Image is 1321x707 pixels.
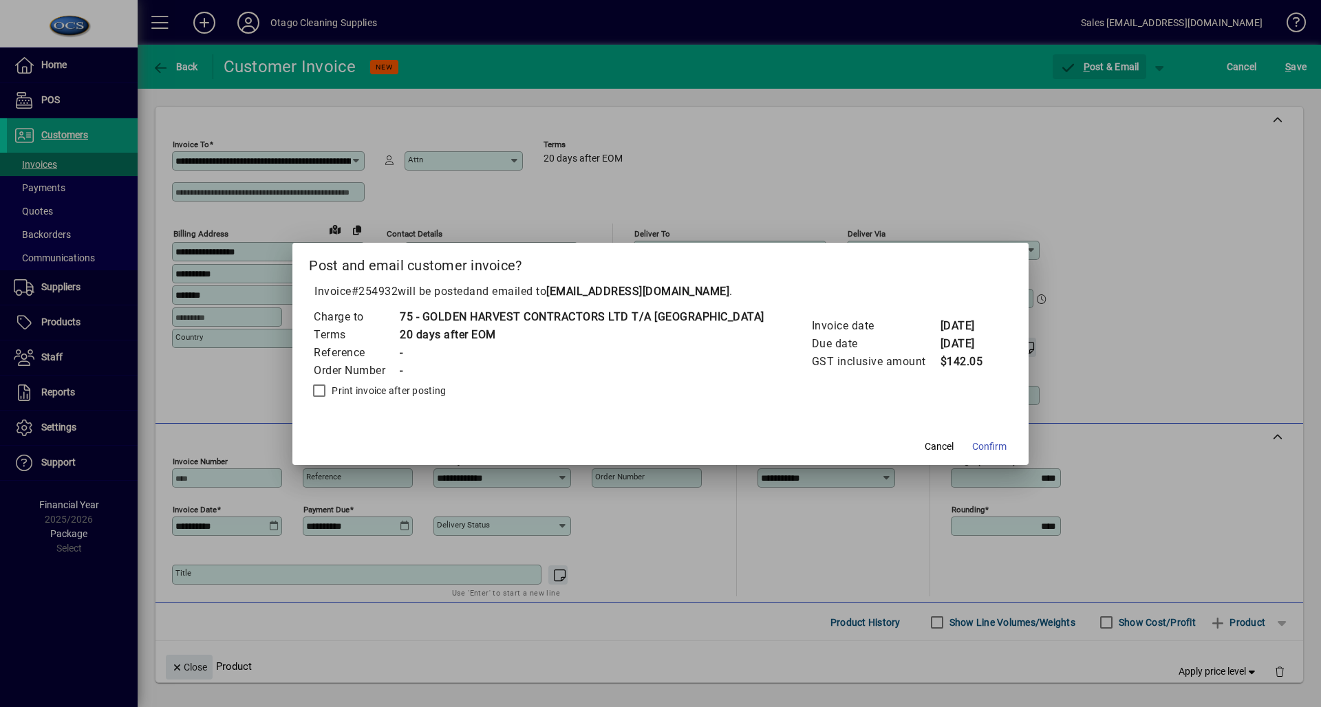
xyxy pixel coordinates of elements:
[925,439,954,454] span: Cancel
[469,285,729,298] span: and emailed to
[967,435,1012,459] button: Confirm
[313,362,399,380] td: Order Number
[546,285,729,298] b: [EMAIL_ADDRESS][DOMAIN_NAME]
[811,317,940,335] td: Invoice date
[811,335,940,353] td: Due date
[329,384,446,398] label: Print invoice after posting
[352,285,398,298] span: #254932
[940,335,995,353] td: [DATE]
[313,344,399,362] td: Reference
[917,435,961,459] button: Cancel
[399,362,764,380] td: -
[313,308,399,326] td: Charge to
[940,317,995,335] td: [DATE]
[940,353,995,371] td: $142.05
[399,344,764,362] td: -
[399,308,764,326] td: 75 - GOLDEN HARVEST CONTRACTORS LTD T/A [GEOGRAPHIC_DATA]
[313,326,399,344] td: Terms
[309,283,1012,300] p: Invoice will be posted .
[811,353,940,371] td: GST inclusive amount
[972,439,1007,454] span: Confirm
[399,326,764,344] td: 20 days after EOM
[292,243,1029,283] h2: Post and email customer invoice?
